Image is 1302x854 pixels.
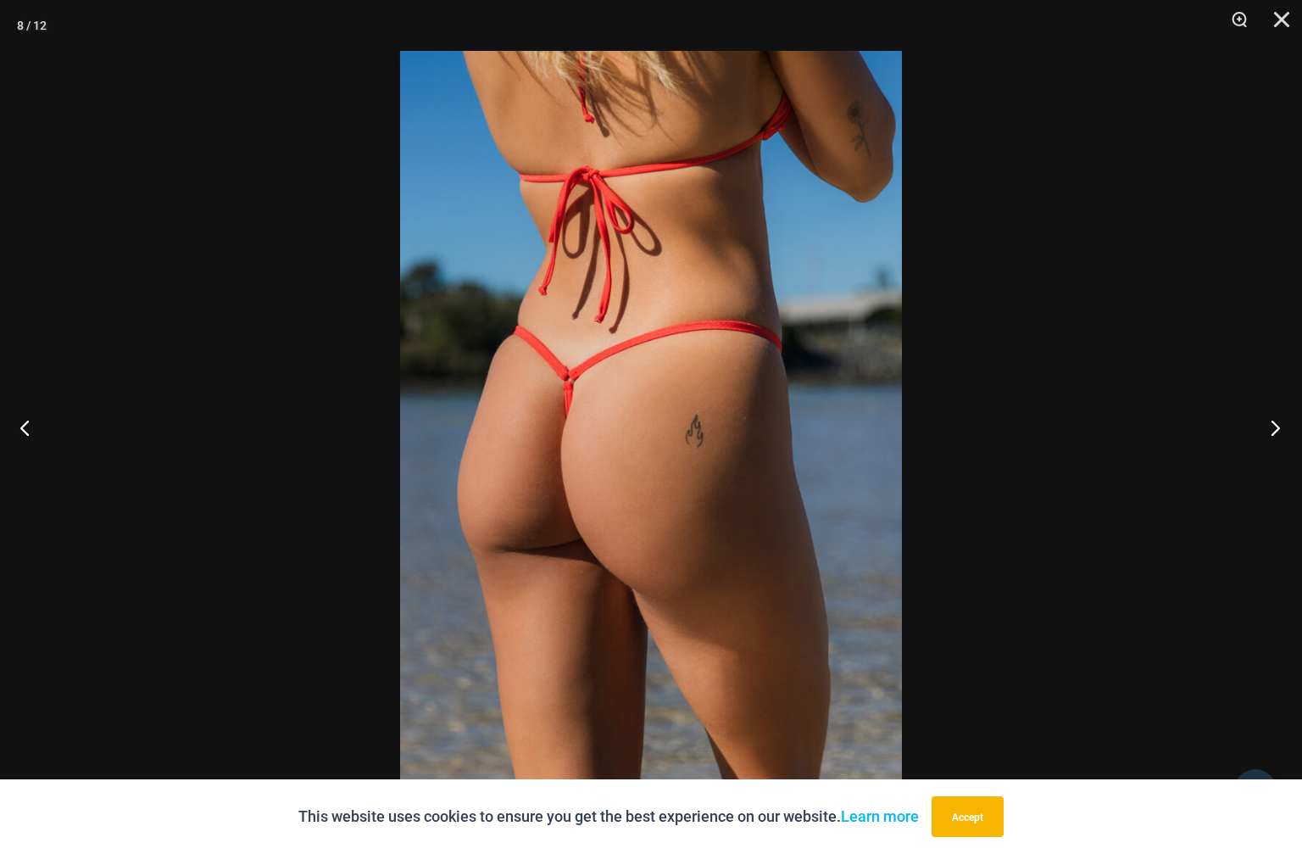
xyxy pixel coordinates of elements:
button: Accept [932,796,1004,837]
img: Link Tangello 4580 Micro 02 [400,51,902,803]
div: 8 / 12 [17,13,47,38]
p: This website uses cookies to ensure you get the best experience on our website. [298,804,919,829]
a: Learn more [841,807,919,825]
button: Next [1238,385,1302,470]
